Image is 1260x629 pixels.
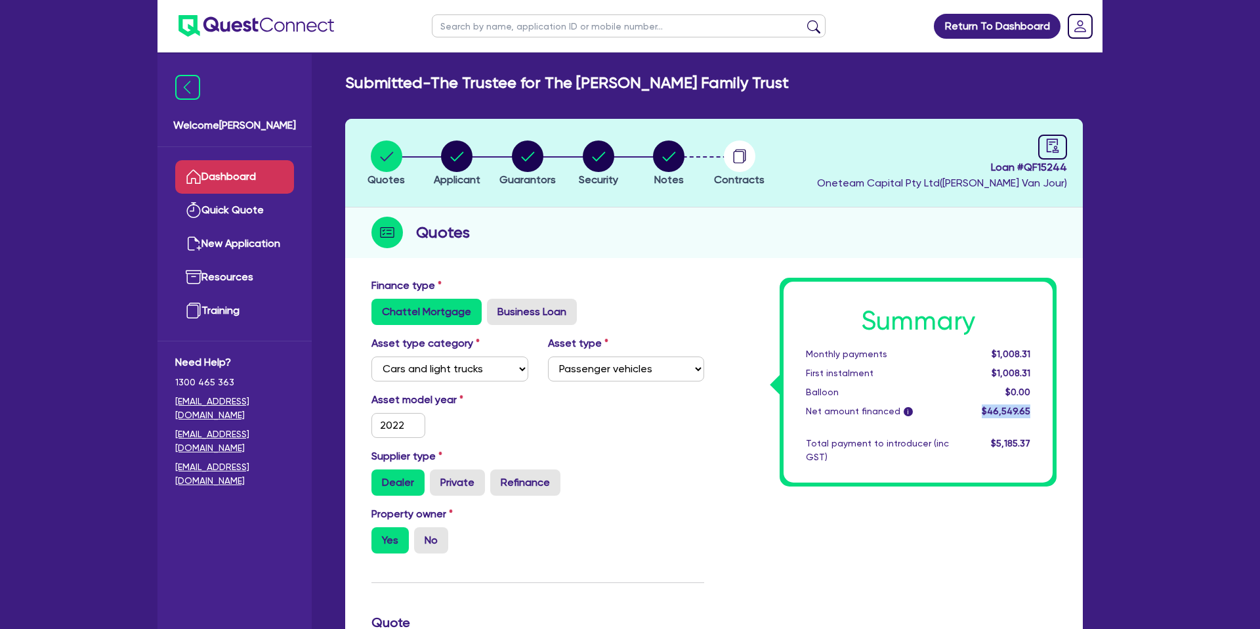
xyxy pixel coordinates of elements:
a: Dropdown toggle [1063,9,1097,43]
span: Need Help? [175,355,294,370]
div: Net amount financed [796,404,959,418]
span: $1,008.31 [992,368,1030,378]
label: Asset model year [362,392,538,408]
h2: Submitted - The Trustee for The [PERSON_NAME] Family Trust [345,74,789,93]
button: Applicant [433,140,481,188]
a: audit [1038,135,1067,160]
div: First instalment [796,366,959,380]
span: audit [1045,139,1060,153]
label: Refinance [490,469,560,496]
button: Quotes [367,140,406,188]
span: $0.00 [1005,387,1030,397]
img: quest-connect-logo-blue [178,15,334,37]
span: Contracts [714,173,765,186]
a: [EMAIL_ADDRESS][DOMAIN_NAME] [175,460,294,488]
a: Return To Dashboard [934,14,1060,39]
label: Property owner [371,506,453,522]
label: Private [430,469,485,496]
input: Search by name, application ID or mobile number... [432,14,826,37]
label: Finance type [371,278,442,293]
button: Security [578,140,619,188]
label: Business Loan [487,299,577,325]
a: New Application [175,227,294,261]
a: Training [175,294,294,328]
label: Asset type [548,336,608,351]
span: Quotes [367,173,405,186]
span: $46,549.65 [982,406,1030,416]
h1: Summary [806,305,1030,337]
button: Contracts [713,140,765,188]
img: resources [186,269,201,285]
label: Chattel Mortgage [371,299,482,325]
span: Notes [654,173,684,186]
span: Security [579,173,618,186]
a: Resources [175,261,294,294]
span: $5,185.37 [991,438,1030,448]
div: Balloon [796,385,959,399]
img: training [186,303,201,318]
h2: Quotes [416,221,470,244]
label: Dealer [371,469,425,496]
img: new-application [186,236,201,251]
img: step-icon [371,217,403,248]
label: No [414,527,448,553]
span: $1,008.31 [992,349,1030,359]
img: icon-menu-close [175,75,200,100]
a: Dashboard [175,160,294,194]
span: Applicant [434,173,480,186]
label: Asset type category [371,336,480,351]
a: [EMAIL_ADDRESS][DOMAIN_NAME] [175,395,294,422]
a: [EMAIL_ADDRESS][DOMAIN_NAME] [175,427,294,455]
label: Yes [371,527,409,553]
button: Notes [652,140,685,188]
button: Guarantors [499,140,556,188]
img: quick-quote [186,202,201,218]
div: Total payment to introducer (inc GST) [796,437,959,464]
div: Monthly payments [796,347,959,361]
span: i [904,407,913,416]
span: Loan # QF15244 [817,160,1067,175]
a: Quick Quote [175,194,294,227]
span: 1300 465 363 [175,376,294,389]
span: Guarantors [499,173,556,186]
span: Welcome [PERSON_NAME] [173,118,296,133]
label: Supplier type [371,448,442,464]
span: Oneteam Capital Pty Ltd ( [PERSON_NAME] Van Jour ) [817,177,1067,189]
